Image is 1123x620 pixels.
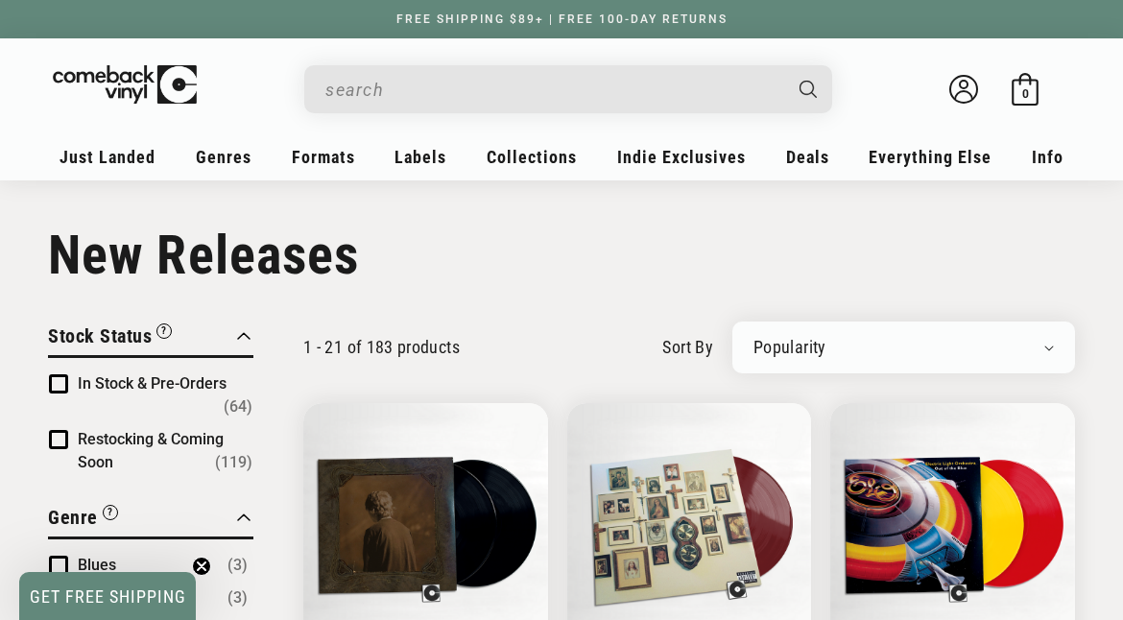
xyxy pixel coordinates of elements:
[48,503,118,537] button: Filter by Genre
[78,430,224,471] span: Restocking & Coming Soon
[303,337,460,357] p: 1 - 21 of 183 products
[325,70,780,109] input: When autocomplete results are available use up and down arrows to review and enter to select
[78,556,116,574] span: Blues
[227,554,248,577] span: Number of products: (3)
[1022,86,1029,101] span: 0
[224,395,252,418] span: Number of products: (64)
[30,586,186,607] span: GET FREE SHIPPING
[48,224,1075,287] h1: New Releases
[786,147,829,167] span: Deals
[60,147,155,167] span: Just Landed
[48,506,98,529] span: Genre
[215,451,252,474] span: Number of products: (119)
[227,586,248,609] span: Number of products: (3)
[394,147,446,167] span: Labels
[196,147,251,167] span: Genres
[48,322,172,355] button: Filter by Stock Status
[48,324,152,347] span: Stock Status
[487,147,577,167] span: Collections
[869,147,992,167] span: Everything Else
[192,557,211,576] button: Close teaser
[304,65,832,113] div: Search
[377,12,747,26] a: FREE SHIPPING $89+ | FREE 100-DAY RETURNS
[783,65,835,113] button: Search
[617,147,746,167] span: Indie Exclusives
[292,147,355,167] span: Formats
[1032,147,1063,167] span: Info
[19,572,196,620] div: GET FREE SHIPPINGClose teaser
[662,334,713,360] label: sort by
[78,374,227,393] span: In Stock & Pre-Orders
